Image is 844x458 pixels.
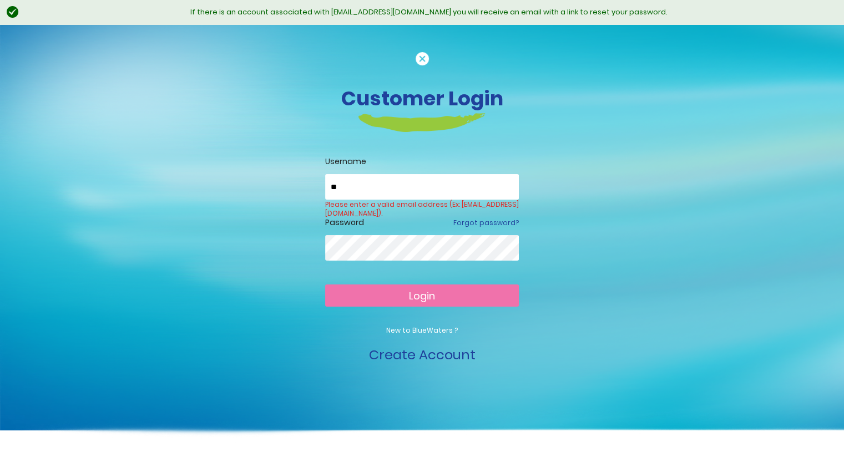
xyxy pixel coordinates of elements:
[369,345,476,364] a: Create Account
[114,86,730,110] h3: Customer Login
[325,217,364,228] label: Password
[409,289,435,303] span: Login
[325,284,519,307] button: Login
[325,325,519,335] p: New to BlueWaters ?
[25,7,833,18] div: If there is an account associated with [EMAIL_ADDRESS][DOMAIN_NAME] you will receive an email wit...
[358,113,486,132] img: login-heading-border.png
[453,218,519,228] a: Forgot password?
[325,200,519,213] div: Please enter a valid email address (Ex: [EMAIL_ADDRESS][DOMAIN_NAME]).
[416,52,429,65] img: cancel
[325,156,519,167] label: Username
